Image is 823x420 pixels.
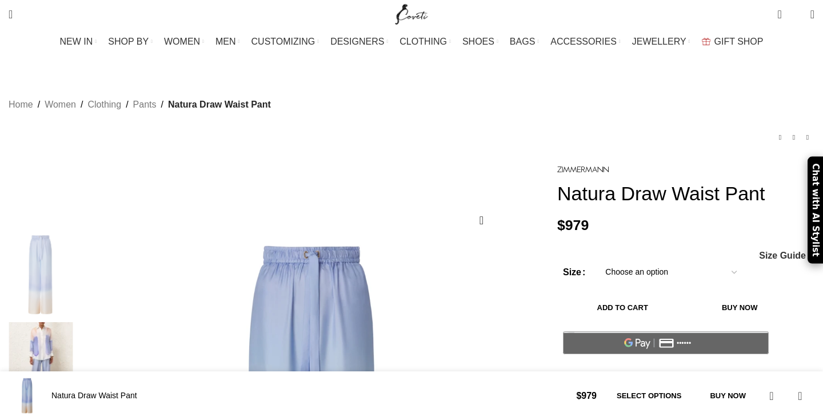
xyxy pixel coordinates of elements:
a: DESIGNERS [330,30,388,53]
span: CLOTHING [399,36,447,47]
span: DESIGNERS [330,36,384,47]
bdi: 979 [557,217,589,233]
a: Site logo [393,9,431,18]
button: Pay with GPay [563,331,769,354]
a: CUSTOMIZING [251,30,319,53]
span: GIFT SHOP [714,36,764,47]
a: Women [45,97,76,112]
h1: Natura Draw Waist Pant [557,182,814,205]
a: ACCESSORIES [550,30,621,53]
a: Select options [605,384,693,408]
iframe: Secure express checkout frame [561,360,771,362]
nav: Breadcrumb [9,97,271,112]
span: MEN [215,36,236,47]
a: Previous product [773,130,787,144]
span: Natura Draw Waist Pant [168,97,271,112]
a: JEWELLERY [632,30,690,53]
bdi: 979 [576,391,597,401]
span: SHOP BY [108,36,149,47]
span: NEW IN [60,36,93,47]
div: My Wishlist [790,3,802,26]
text: •••••• [677,339,692,347]
a: 0 [772,3,787,26]
label: Size [563,265,585,280]
span: JEWELLERY [632,36,686,47]
span: 0 [778,6,787,14]
span: $ [576,391,581,401]
a: Size Guide [758,251,806,260]
button: Add to cart [563,296,682,320]
a: Home [9,97,33,112]
span: WOMEN [164,36,200,47]
span: BAGS [510,36,535,47]
span: 0 [793,11,801,20]
a: SHOES [462,30,498,53]
img: Zimmermann dress [6,233,75,316]
a: WOMEN [164,30,204,53]
span: ACCESSORIES [550,36,617,47]
span: $ [557,217,565,233]
a: Next product [801,130,814,144]
a: Search [3,3,18,26]
a: NEW IN [60,30,97,53]
a: Pants [133,97,157,112]
a: CLOTHING [399,30,451,53]
a: SHOP BY [108,30,153,53]
img: Zimmermann dress [9,377,46,414]
span: SHOES [462,36,494,47]
button: Buy now [698,384,757,408]
a: MEN [215,30,239,53]
a: Clothing [87,97,121,112]
img: Zimmermann [557,167,609,173]
a: GIFT SHOP [702,30,764,53]
h4: Natura Draw Waist Pant [51,390,568,402]
a: BAGS [510,30,539,53]
span: CUSTOMIZING [251,36,315,47]
img: Zimmermann dresses [6,322,75,406]
div: Main navigation [3,30,820,53]
button: Buy now [688,296,792,320]
img: GiftBag [702,38,710,45]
